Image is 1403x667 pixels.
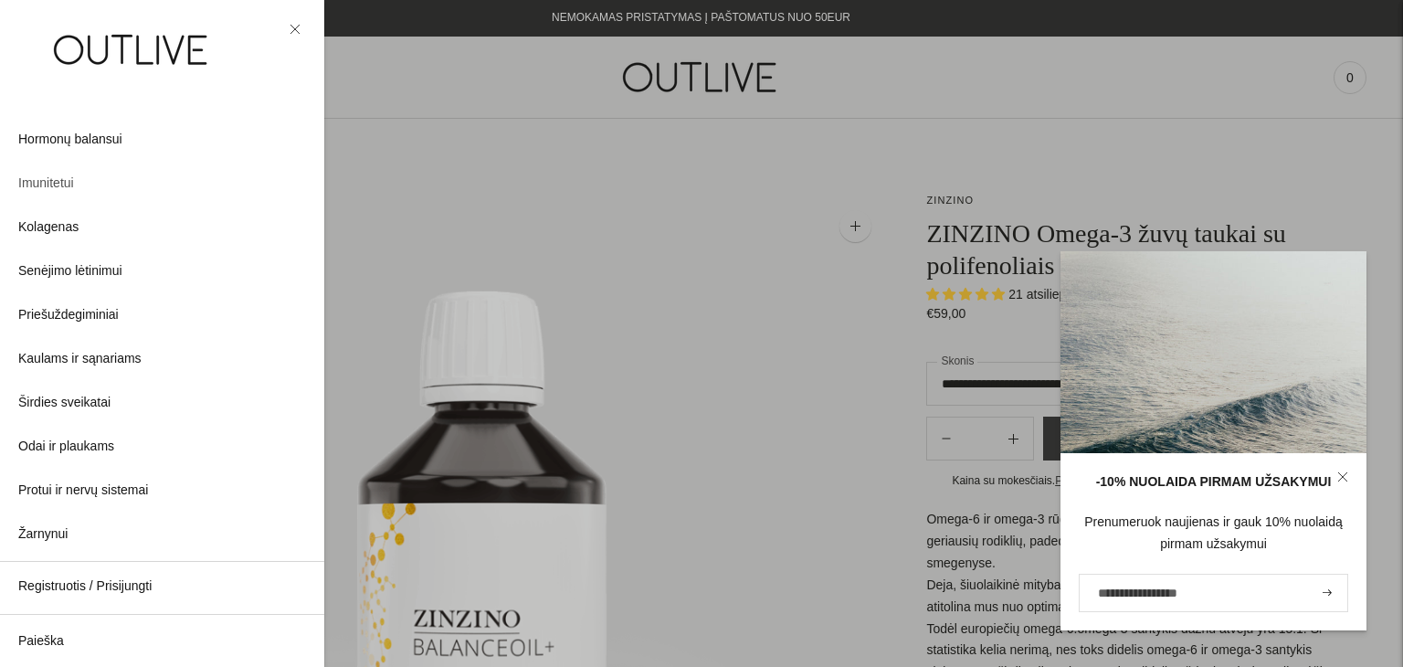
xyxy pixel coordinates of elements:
[18,348,142,370] span: Kaulams ir sąnariams
[18,18,247,81] img: OUTLIVE
[1079,471,1348,493] div: -10% NUOLAIDA PIRMAM UŽSAKYMUI
[18,304,119,326] span: Priešuždegiminiai
[18,129,122,151] span: Hormonų balansui
[1079,512,1348,556] div: Prenumeruok naujienas ir gauk 10% nuolaidą pirmam užsakymui
[18,260,122,282] span: Senėjimo lėtinimui
[18,480,148,502] span: Protui ir nervų sistemai
[18,436,114,458] span: Odai ir plaukams
[18,524,68,545] span: Žarnynui
[18,217,79,238] span: Kolagenas
[18,173,74,195] span: Imunitetui
[18,392,111,414] span: Širdies sveikatai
